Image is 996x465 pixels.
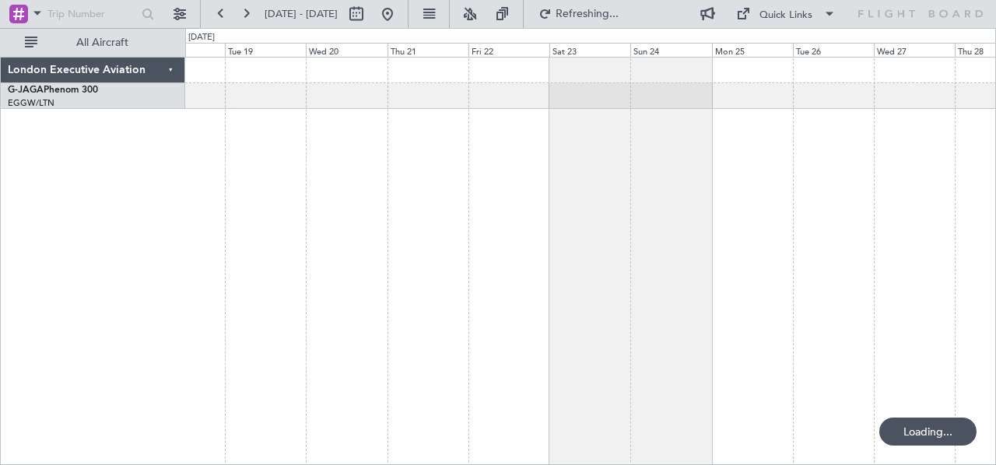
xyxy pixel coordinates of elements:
[388,43,468,57] div: Thu 21
[8,86,98,95] a: G-JAGAPhenom 300
[793,43,874,57] div: Tue 26
[468,43,549,57] div: Fri 22
[630,43,711,57] div: Sun 24
[306,43,387,57] div: Wed 20
[531,2,625,26] button: Refreshing...
[8,86,44,95] span: G-JAGA
[188,31,215,44] div: [DATE]
[712,43,793,57] div: Mon 25
[874,43,955,57] div: Wed 27
[879,418,977,446] div: Loading...
[225,43,306,57] div: Tue 19
[47,2,137,26] input: Trip Number
[40,37,164,48] span: All Aircraft
[555,9,620,19] span: Refreshing...
[17,30,169,55] button: All Aircraft
[265,7,338,21] span: [DATE] - [DATE]
[549,43,630,57] div: Sat 23
[759,8,812,23] div: Quick Links
[8,97,54,109] a: EGGW/LTN
[728,2,843,26] button: Quick Links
